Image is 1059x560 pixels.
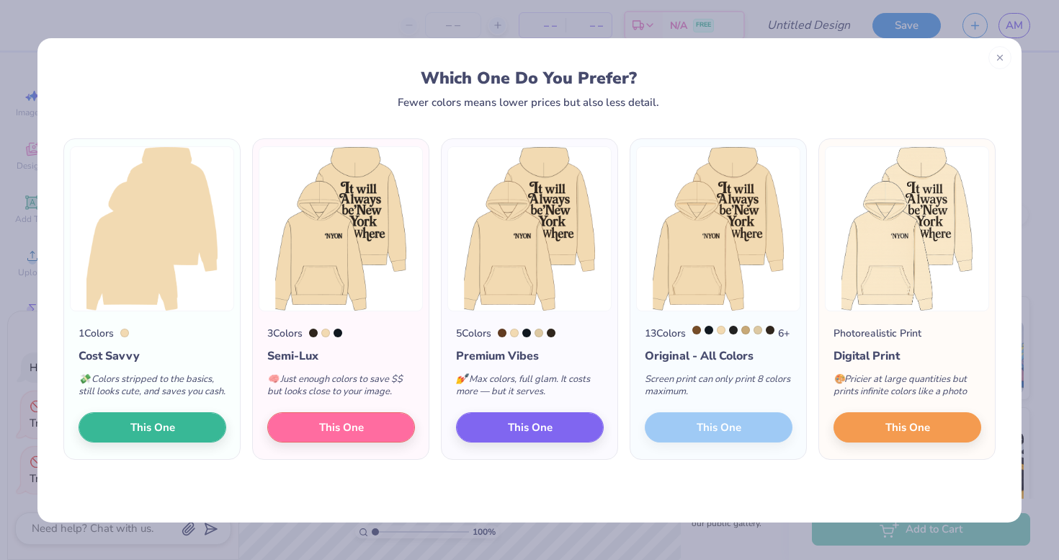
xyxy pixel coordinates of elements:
[834,326,921,341] div: Photorealistic Print
[456,373,468,386] span: 💅
[508,419,553,435] span: This One
[692,326,790,341] div: 6 +
[267,365,415,412] div: Just enough colors to save $$ but looks close to your image.
[885,419,930,435] span: This One
[834,373,845,386] span: 🎨
[77,68,981,88] div: Which One Do You Prefer?
[510,329,519,337] div: 7506 C
[825,146,989,311] img: Photorealistic preview
[717,326,725,334] div: 7506 C
[79,326,114,341] div: 1 Colors
[522,329,531,337] div: Black 6 C
[498,329,506,337] div: 161 C
[754,326,762,334] div: 468 C
[79,347,226,365] div: Cost Savvy
[705,326,713,334] div: Black 6 C
[834,412,981,443] button: This One
[120,329,129,337] div: 7506 C
[456,347,604,365] div: Premium Vibes
[267,347,415,365] div: Semi-Lux
[645,326,686,341] div: 13 Colors
[267,412,415,443] button: This One
[447,146,612,311] img: 5 color option
[79,412,226,443] button: This One
[456,365,604,412] div: Max colors, full glam. It costs more — but it serves.
[456,326,491,341] div: 5 Colors
[636,146,800,311] img: 13 color option
[834,365,981,412] div: Pricier at large quantities but prints infinite colors like a photo
[309,329,318,337] div: Black 4 C
[645,365,792,412] div: Screen print can only print 8 colors maximum.
[729,326,738,334] div: Neutral Black C
[645,347,792,365] div: Original - All Colors
[267,326,303,341] div: 3 Colors
[547,329,555,337] div: Black 4 C
[79,365,226,412] div: Colors stripped to the basics, still looks cute, and saves you cash.
[259,146,423,311] img: 3 color option
[79,373,90,386] span: 💸
[766,326,774,334] div: Black 4 C
[130,419,175,435] span: This One
[398,97,659,108] div: Fewer colors means lower prices but also less detail.
[741,326,750,334] div: 466 C
[456,412,604,443] button: This One
[834,347,981,365] div: Digital Print
[535,329,543,337] div: 468 C
[692,326,701,334] div: 463 C
[267,373,279,386] span: 🧠
[70,146,234,311] img: 1 color option
[319,419,364,435] span: This One
[334,329,342,337] div: Black 6 C
[321,329,330,337] div: 7506 C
